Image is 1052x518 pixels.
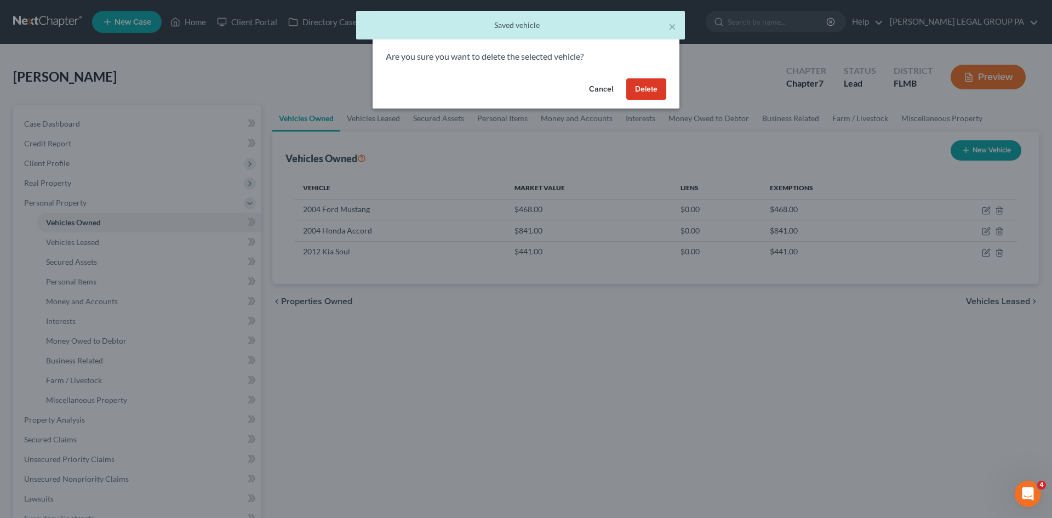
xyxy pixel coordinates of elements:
[365,20,676,31] div: Saved vehicle
[1015,481,1041,507] iframe: Intercom live chat
[668,20,676,33] button: ×
[386,50,666,63] p: Are you sure you want to delete the selected vehicle?
[626,78,666,100] button: Delete
[580,78,622,100] button: Cancel
[1037,481,1046,489] span: 4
